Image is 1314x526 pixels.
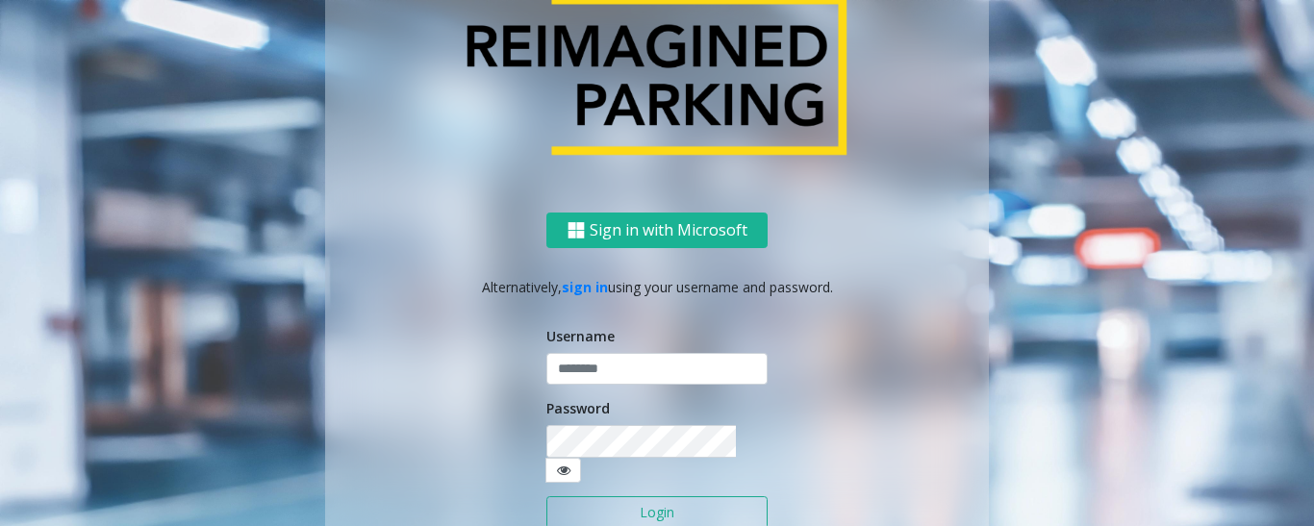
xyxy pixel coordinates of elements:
p: Alternatively, using your username and password. [344,277,970,297]
a: sign in [562,278,608,296]
label: Username [546,326,615,346]
label: Password [546,398,610,418]
button: Sign in with Microsoft [546,213,768,248]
